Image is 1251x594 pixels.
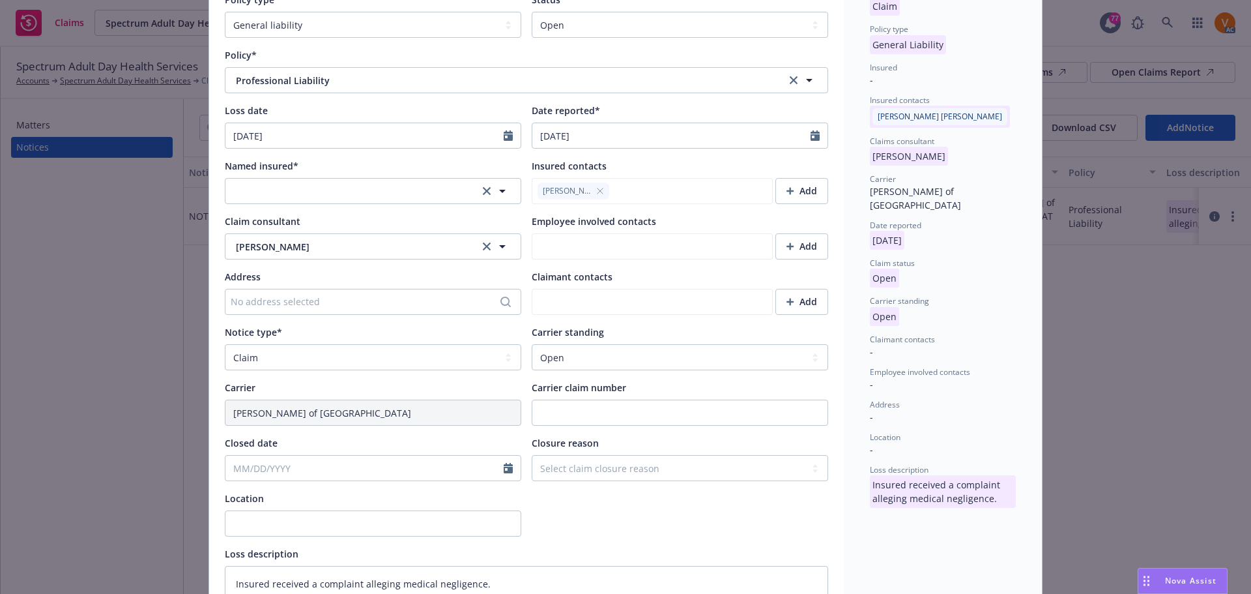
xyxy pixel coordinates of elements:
button: [PERSON_NAME]clear selection [225,233,521,260]
span: Open [870,310,899,323]
input: MM/DD/YYYY [225,456,504,481]
button: clear selection [225,178,521,204]
span: Employee involved contacts [870,366,970,378]
span: Claim status [870,258,915,269]
p: [DATE] [870,231,904,250]
span: Date reported [870,220,921,231]
svg: Calendar [504,130,513,141]
span: Date reported* [532,104,600,117]
button: No address selected [225,289,521,315]
span: - [870,411,873,423]
span: [PERSON_NAME] [PERSON_NAME] [878,111,1002,123]
span: Insured contacts [870,95,930,106]
span: - [870,74,873,86]
button: Add [775,178,828,204]
svg: Calendar [504,463,513,473]
p: [PERSON_NAME] [870,147,948,166]
input: MM/DD/YYYY [532,123,811,148]
a: clear selection [786,72,801,88]
span: Loss date [225,104,268,117]
span: Address [225,271,261,283]
span: - [870,378,873,391]
div: Drag to move [1138,569,1155,593]
div: No address selected [231,295,502,308]
button: Add [775,289,828,315]
span: Carrier standing [870,295,929,306]
a: clear selection [479,183,495,199]
span: Loss description [870,464,928,475]
span: Nova Assist [1165,575,1216,586]
p: Open [870,269,899,288]
span: Insured received a complaint alleging medical negligence. [870,479,1016,491]
div: [PERSON_NAME] of [GEOGRAPHIC_DATA] [870,185,1016,212]
span: Named insured* [225,160,298,172]
span: Claim consultant [225,215,300,228]
input: MM/DD/YYYY [225,123,504,148]
a: clear selection [479,239,495,254]
span: [DATE] [870,234,904,246]
span: Claimant contacts [870,334,935,345]
span: - [870,443,873,456]
span: [PERSON_NAME] [236,240,468,254]
span: [PERSON_NAME] [PERSON_NAME] [870,110,1010,122]
div: Add [786,290,817,314]
p: General Liability [870,35,946,54]
span: Open [870,272,899,284]
span: Location [870,432,900,443]
span: [PERSON_NAME] [543,185,591,197]
span: Insured [870,62,897,73]
span: Carrier [870,173,896,185]
div: Add [786,179,817,203]
span: Closed date [225,437,278,449]
span: Claimant contacts [532,271,612,283]
button: Nova Assist [1138,568,1228,594]
span: Carrier standing [532,326,604,338]
span: Employee involved contacts [532,215,656,228]
div: Add [786,234,817,259]
span: Closure reason [532,437,599,449]
span: Policy type [870,23,908,35]
span: Carrier claim number [532,381,626,394]
span: Policy* [225,49,257,61]
span: [PERSON_NAME] [870,150,948,162]
span: Claims consultant [870,136,934,147]
p: Open [870,307,899,326]
button: Professional Liabilityclear selection [225,67,828,93]
svg: Search [500,297,511,307]
button: Add [775,233,828,260]
p: Insured received a complaint alleging medical negligence. [870,475,1016,508]
span: Address [870,399,900,410]
span: Location [225,492,264,505]
span: General Liability [870,38,946,51]
span: Notice type* [225,326,282,338]
span: Carrier [225,381,255,394]
svg: Calendar [811,130,820,141]
span: - [870,346,873,358]
span: Loss description [225,548,298,560]
span: Insured contacts [532,160,607,172]
span: Professional Liability [236,74,745,87]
